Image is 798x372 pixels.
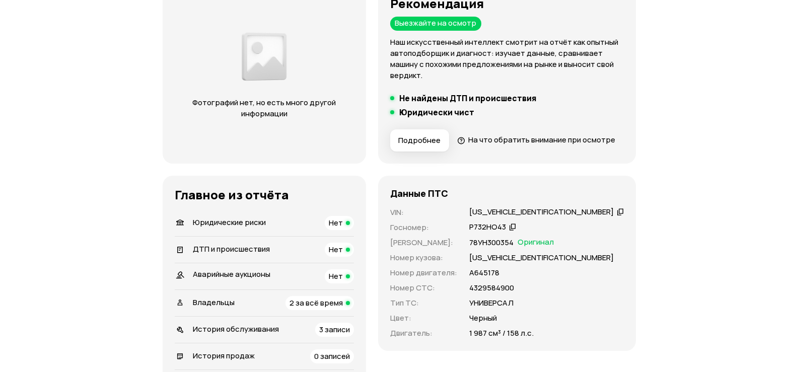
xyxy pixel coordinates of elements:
span: Нет [329,244,343,255]
span: 2 за всё время [289,297,343,308]
p: Номер кузова : [390,252,457,263]
h4: Данные ПТС [390,188,448,199]
div: Выезжайте на осмотр [390,17,481,31]
p: Тип ТС : [390,297,457,309]
p: Госномер : [390,222,457,233]
p: 78УН300354 [469,237,514,248]
p: Номер двигателя : [390,267,457,278]
p: А645178 [469,267,499,278]
span: Владельцы [193,297,235,308]
p: Черный [469,313,497,324]
p: Цвет : [390,313,457,324]
span: Юридические риски [193,217,266,228]
span: Аварийные аукционы [193,269,270,279]
p: 4329584900 [469,282,514,293]
p: Двигатель : [390,328,457,339]
button: Подробнее [390,129,449,152]
span: История продаж [193,350,255,361]
p: 1 987 см³ / 158 л.с. [469,328,534,339]
p: УНИВЕРСАЛ [469,297,514,309]
span: ДТП и происшествия [193,244,270,254]
span: Нет [329,271,343,281]
p: Номер СТС : [390,282,457,293]
div: Р732НО43 [469,222,506,233]
span: 0 записей [314,351,350,361]
a: На что обратить внимание при осмотре [457,134,615,145]
span: Нет [329,217,343,228]
span: На что обратить внимание при осмотре [468,134,615,145]
h5: Юридически чист [399,107,474,117]
span: История обслуживания [193,324,279,334]
p: [US_VEHICLE_IDENTIFICATION_NUMBER] [469,252,614,263]
h5: Не найдены ДТП и происшествия [399,93,536,103]
span: Подробнее [398,135,441,145]
div: [US_VEHICLE_IDENTIFICATION_NUMBER] [469,207,614,217]
p: Наш искусственный интеллект смотрит на отчёт как опытный автоподборщик и диагност: изучает данные... [390,37,624,81]
span: Оригинал [518,237,554,248]
p: [PERSON_NAME] : [390,237,457,248]
p: Фотографий нет, но есть много другой информации [183,97,346,119]
h3: Главное из отчёта [175,188,354,202]
img: 2a3f492e8892fc00.png [240,28,288,85]
span: 3 записи [319,324,350,335]
p: VIN : [390,207,457,218]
